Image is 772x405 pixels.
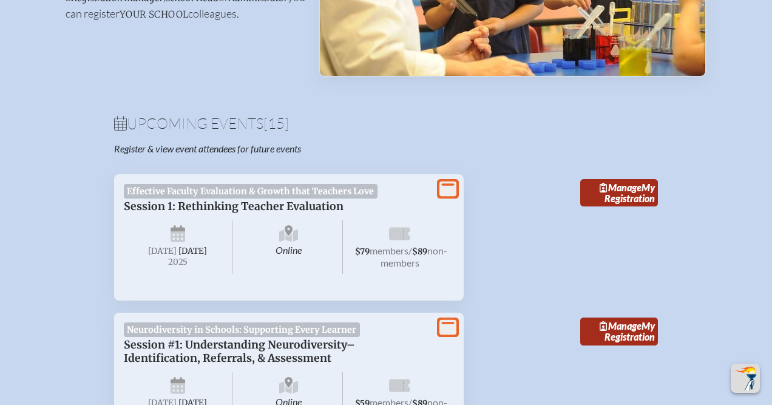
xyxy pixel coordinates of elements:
img: To the top [733,366,757,390]
span: [DATE] [148,246,177,256]
span: 2025 [134,257,222,267]
span: [DATE] [178,246,207,256]
a: ManageMy Registration [580,179,658,207]
span: Manage [600,320,642,332]
span: Effective Faculty Evaluation & Growth that Teachers Love [124,184,378,199]
span: [15] [263,114,289,132]
span: non-members [381,245,448,268]
span: Session 1: Rethinking Teacher Evaluation [124,200,344,213]
span: $89 [412,247,427,257]
span: $79 [355,247,370,257]
a: ManageMy Registration [580,318,658,345]
button: Scroll Top [731,364,760,393]
p: Register & view event attendees for future events [114,143,435,155]
span: Manage [600,182,642,193]
span: members [370,245,408,256]
span: your school [120,9,188,20]
h1: Upcoming Events [114,116,658,131]
span: Session #1: Understanding Neurodiversity–Identification, Referrals, & Assessment [124,338,355,365]
span: Online [235,220,344,274]
span: / [408,245,412,256]
span: Neurodiversity in Schools: Supporting Every Learner [124,322,360,337]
